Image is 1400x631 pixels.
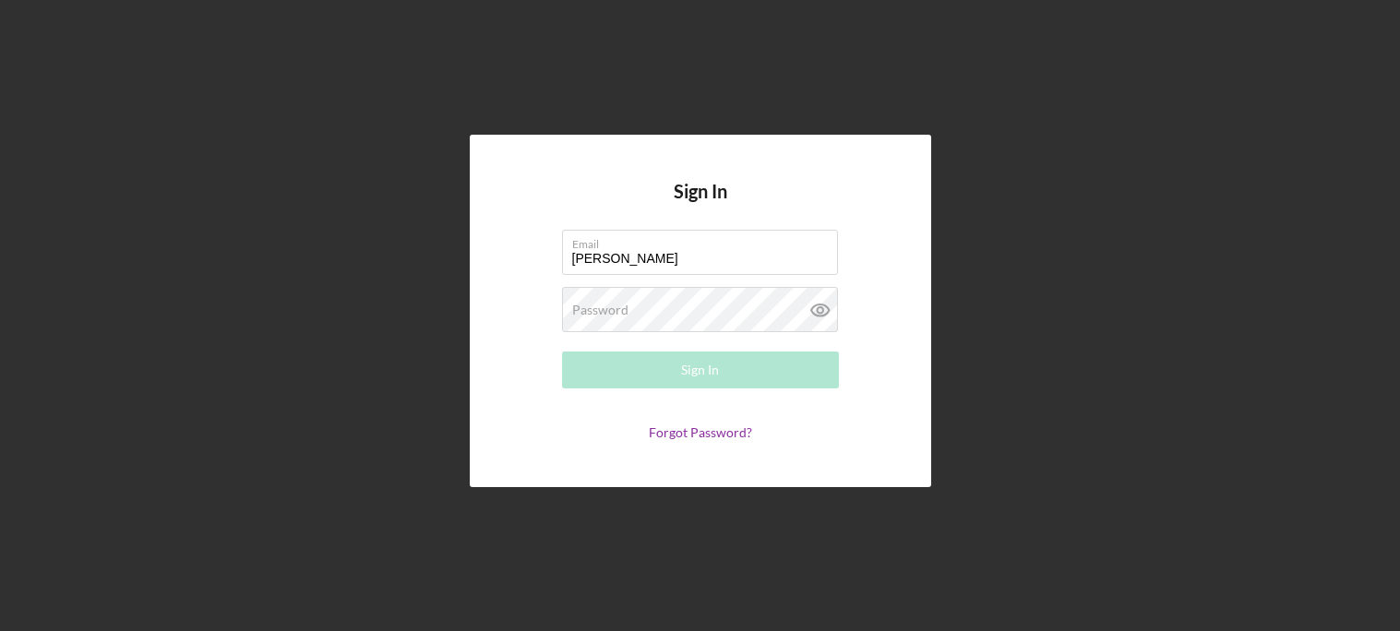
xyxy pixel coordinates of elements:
[681,351,719,388] div: Sign In
[572,303,628,317] label: Password
[562,351,839,388] button: Sign In
[674,181,727,230] h4: Sign In
[649,424,752,440] a: Forgot Password?
[572,231,838,251] label: Email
